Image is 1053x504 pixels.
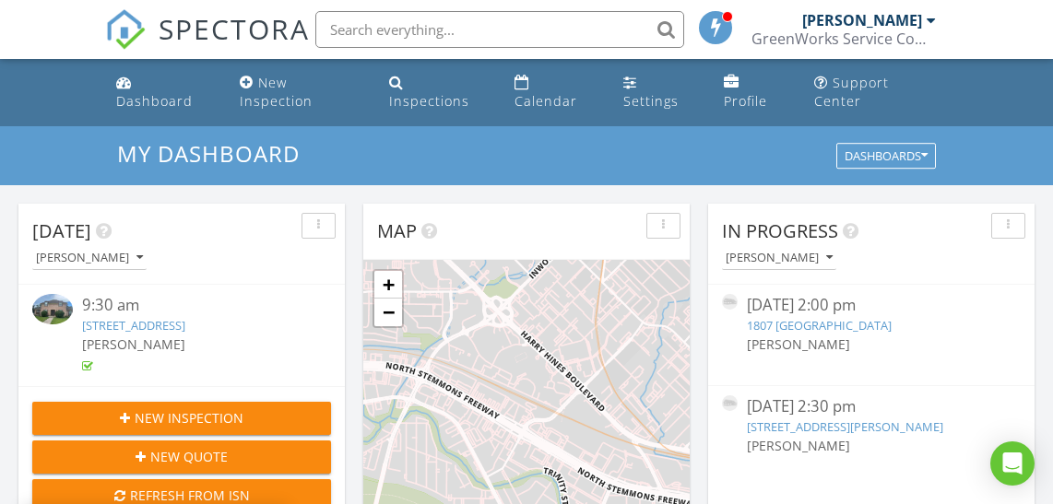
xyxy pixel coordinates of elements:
span: [PERSON_NAME] [747,335,850,353]
a: Settings [616,66,702,119]
a: Zoom out [374,299,402,326]
span: SPECTORA [159,9,310,48]
div: [PERSON_NAME] [802,11,922,29]
a: [STREET_ADDRESS][PERSON_NAME] [747,418,943,435]
span: My Dashboard [117,138,300,169]
span: [PERSON_NAME] [82,335,185,353]
div: 9:30 am [82,294,306,317]
input: Search everything... [315,11,684,48]
div: New Inspection [240,74,313,110]
a: SPECTORA [105,25,310,64]
a: Profile [716,66,792,119]
a: 1807 [GEOGRAPHIC_DATA] [747,317,892,334]
span: New Quote [150,447,228,466]
span: New Inspection [135,408,243,428]
div: Settings [623,92,679,110]
a: [DATE] 2:30 pm [STREET_ADDRESS][PERSON_NAME] [PERSON_NAME] [722,395,1021,476]
a: New Inspection [232,66,367,119]
div: [PERSON_NAME] [36,252,143,264]
button: Dashboards [836,144,936,170]
button: [PERSON_NAME] [32,246,147,271]
button: [PERSON_NAME] [722,246,836,271]
img: house-placeholder-square-ca63347ab8c70e15b013bc22427d3df0f7f082c62ce06d78aee8ec4e70df452f.jpg [722,395,738,411]
div: Profile [724,92,767,110]
span: [PERSON_NAME] [747,437,850,454]
button: New Inspection [32,402,331,435]
div: [DATE] 2:30 pm [747,395,996,418]
a: [STREET_ADDRESS] [82,317,185,334]
a: Support Center [807,66,943,119]
span: Map [377,218,417,243]
a: 9:30 am [STREET_ADDRESS] [PERSON_NAME] [32,294,331,376]
a: Dashboard [109,66,217,119]
a: Zoom in [374,271,402,299]
div: [PERSON_NAME] [726,252,833,264]
div: GreenWorks Service Company [751,29,936,48]
span: In Progress [722,218,838,243]
span: [DATE] [32,218,91,243]
img: 9361556%2Fcover_photos%2Fis1fz2yqwkdaFQ56ZTHa%2Fsmall.9361556-1756305111829 [32,294,73,324]
div: Support Center [814,74,889,110]
img: house-placeholder-square-ca63347ab8c70e15b013bc22427d3df0f7f082c62ce06d78aee8ec4e70df452f.jpg [722,294,738,310]
div: [DATE] 2:00 pm [747,294,996,317]
a: [DATE] 2:00 pm 1807 [GEOGRAPHIC_DATA] [PERSON_NAME] [722,294,1021,375]
div: Calendar [515,92,577,110]
img: The Best Home Inspection Software - Spectora [105,9,146,50]
a: Calendar [507,66,601,119]
div: Dashboards [845,150,928,163]
div: Dashboard [116,92,193,110]
div: Inspections [389,92,469,110]
div: Open Intercom Messenger [990,441,1035,486]
a: Inspections [382,66,492,119]
button: New Quote [32,440,331,474]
